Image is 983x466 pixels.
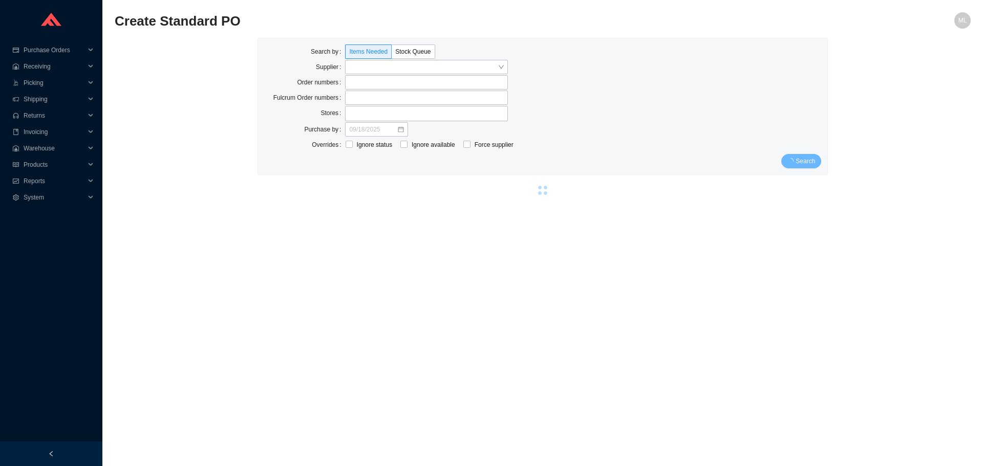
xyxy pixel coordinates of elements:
label: Search by [311,45,345,59]
span: Ignore available [408,140,459,150]
span: Purchase Orders [24,42,85,58]
span: read [12,162,19,168]
label: Fulcrum Order numbers [273,91,346,105]
label: Supplier: [316,60,345,74]
span: Picking [24,75,85,91]
h2: Create Standard PO [115,12,757,30]
span: Force supplier [471,140,518,150]
span: Shipping [24,91,85,107]
span: left [48,451,54,457]
button: Search [781,154,821,168]
span: credit-card [12,47,19,53]
label: Order numbers [297,75,345,90]
label: Purchase by [304,122,345,137]
span: Ignore status [353,140,396,150]
span: loading [787,158,796,164]
span: System [24,189,85,206]
span: Reports [24,173,85,189]
span: book [12,129,19,135]
span: ML [958,12,967,29]
span: Receiving [24,58,85,75]
span: setting [12,194,19,201]
span: customer-service [12,113,19,119]
label: Overrides [312,138,345,152]
span: Stock Queue [395,48,431,55]
span: Products [24,157,85,173]
span: fund [12,178,19,184]
label: Stores [320,106,345,120]
span: Warehouse [24,140,85,157]
input: 09/18/2025 [349,124,397,135]
span: Search [796,156,815,166]
span: Invoicing [24,124,85,140]
span: Returns [24,107,85,124]
span: Items Needed [349,48,388,55]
